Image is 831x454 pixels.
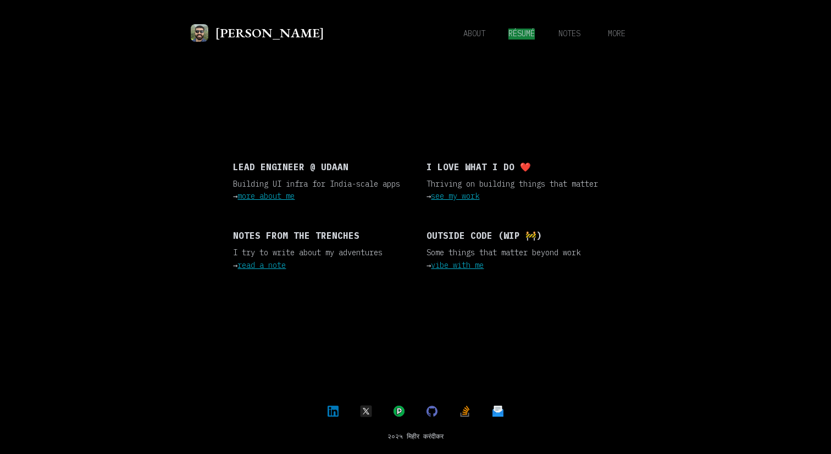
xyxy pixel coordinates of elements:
[426,229,598,242] p: Outside code (WIP 🚧)
[215,22,324,43] h2: [PERSON_NAME]
[431,260,484,270] a: vibe with me
[191,22,324,43] a: Mihir's headshot[PERSON_NAME]
[426,160,598,173] p: I love what I do ❤️
[426,178,598,203] p: Thriving on building things that matter →
[387,423,444,450] p: २०२५ मिहीर करंदीकर
[233,178,405,203] p: Building UI infra for India-scale apps →
[426,406,437,417] img: github social link
[233,160,405,173] p: Lead Engineer @ udaan
[426,246,598,272] p: Some things that matter beyond work →
[237,260,286,270] a: read a note
[608,29,625,40] span: more
[233,246,405,272] p: I try to write about my adventures →
[358,403,374,419] img: x social link
[191,24,208,42] img: Mihir's headshot
[431,191,479,201] a: see my work
[558,29,580,40] span: notes
[451,26,640,40] nav: Main navigation
[394,406,405,417] img: peerlist social link
[459,406,470,417] img: stack-overflow social link
[463,29,485,40] span: about
[237,191,295,201] a: more about me
[508,29,535,40] span: résumé
[233,229,405,242] p: Notes from the trenches
[492,406,503,417] img: email social link
[328,406,339,417] img: linkedin social link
